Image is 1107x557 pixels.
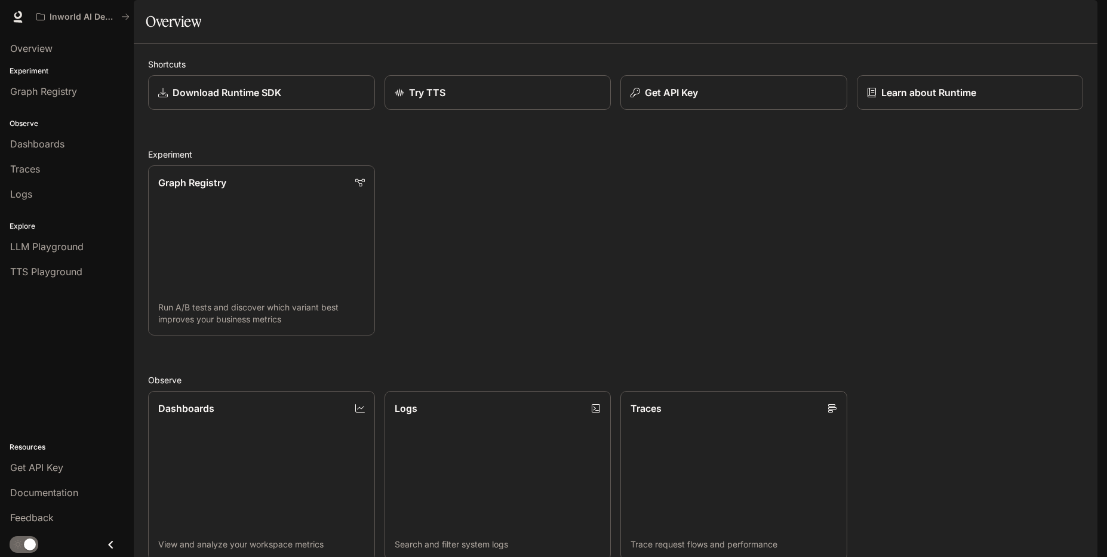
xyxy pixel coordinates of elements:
[148,75,375,110] a: Download Runtime SDK
[146,10,201,33] h1: Overview
[148,374,1083,386] h2: Observe
[158,301,365,325] p: Run A/B tests and discover which variant best improves your business metrics
[631,401,662,416] p: Traces
[385,75,611,110] a: Try TTS
[395,538,601,550] p: Search and filter system logs
[158,176,226,190] p: Graph Registry
[409,85,445,100] p: Try TTS
[50,12,116,22] p: Inworld AI Demos
[645,85,698,100] p: Get API Key
[857,75,1084,110] a: Learn about Runtime
[31,5,135,29] button: All workspaces
[631,538,837,550] p: Trace request flows and performance
[158,401,214,416] p: Dashboards
[173,85,281,100] p: Download Runtime SDK
[881,85,976,100] p: Learn about Runtime
[158,538,365,550] p: View and analyze your workspace metrics
[148,165,375,336] a: Graph RegistryRun A/B tests and discover which variant best improves your business metrics
[148,148,1083,161] h2: Experiment
[148,58,1083,70] h2: Shortcuts
[620,75,847,110] button: Get API Key
[395,401,417,416] p: Logs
